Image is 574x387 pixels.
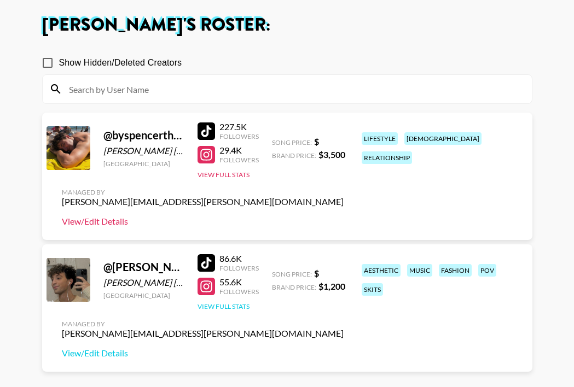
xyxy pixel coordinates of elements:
[42,16,532,34] h1: [PERSON_NAME] 's Roster:
[219,277,259,288] div: 55.6K
[272,283,316,291] span: Brand Price:
[59,56,182,69] span: Show Hidden/Deleted Creators
[219,132,259,140] div: Followers
[103,145,184,156] div: [PERSON_NAME] [PERSON_NAME]
[219,288,259,296] div: Followers
[478,264,496,277] div: pov
[362,264,401,277] div: aesthetic
[198,171,250,179] button: View Full Stats
[62,320,344,328] div: Managed By
[103,277,184,288] div: [PERSON_NAME] [PERSON_NAME]
[362,283,383,296] div: skits
[62,328,344,339] div: [PERSON_NAME][EMAIL_ADDRESS][PERSON_NAME][DOMAIN_NAME]
[198,302,250,310] button: View Full Stats
[362,151,412,164] div: relationship
[219,264,259,272] div: Followers
[62,348,344,359] a: View/Edit Details
[272,151,316,160] span: Brand Price:
[103,160,184,168] div: [GEOGRAPHIC_DATA]
[103,128,184,142] div: @ byspencerthomas
[103,260,184,274] div: @ [PERSON_NAME]
[62,188,344,196] div: Managed By
[62,216,344,227] a: View/Edit Details
[439,264,472,277] div: fashion
[314,136,319,146] strong: $
[219,145,259,156] div: 29.4K
[272,270,312,278] span: Song Price:
[318,149,345,160] strong: $ 3,500
[219,253,259,264] div: 86.6K
[318,281,345,291] strong: $ 1,200
[62,196,344,207] div: [PERSON_NAME][EMAIL_ADDRESS][PERSON_NAME][DOMAIN_NAME]
[272,138,312,146] span: Song Price:
[103,291,184,300] div: [GEOGRAPHIC_DATA]
[407,264,432,277] div: music
[219,121,259,132] div: 227.5K
[314,268,319,278] strong: $
[219,156,259,164] div: Followers
[362,132,398,145] div: lifestyle
[404,132,482,145] div: [DEMOGRAPHIC_DATA]
[62,80,525,98] input: Search by User Name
